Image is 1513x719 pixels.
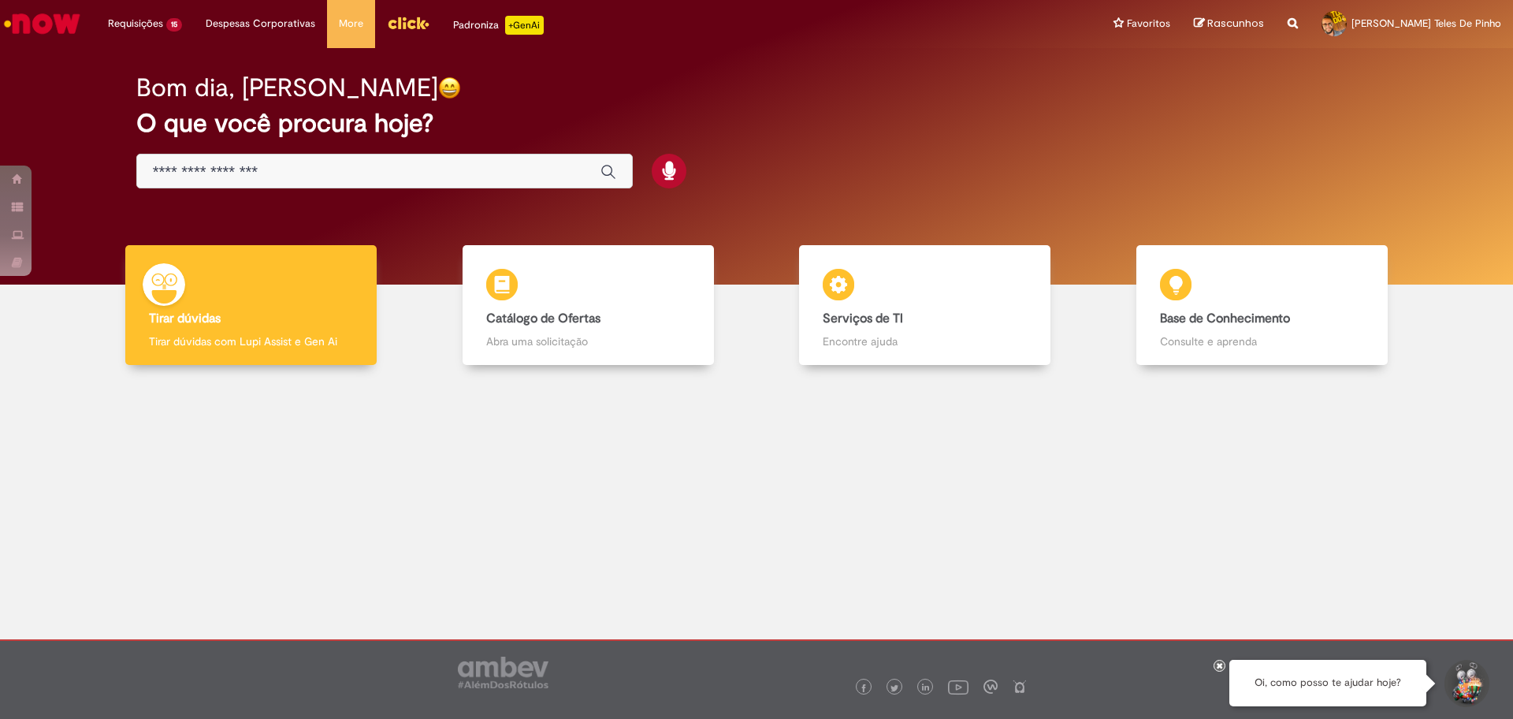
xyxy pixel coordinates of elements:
span: More [339,16,363,32]
span: [PERSON_NAME] Teles De Pinho [1351,17,1501,30]
a: Catálogo de Ofertas Abra uma solicitação [420,245,757,366]
span: Despesas Corporativas [206,16,315,32]
img: ServiceNow [2,8,83,39]
p: Consulte e aprenda [1160,333,1364,349]
button: Iniciar Conversa de Suporte [1442,660,1489,707]
img: logo_footer_naosei.png [1013,680,1027,694]
a: Tirar dúvidas Tirar dúvidas com Lupi Assist e Gen Ai [83,245,420,366]
a: Base de Conhecimento Consulte e aprenda [1094,245,1431,366]
p: Encontre ajuda [823,333,1027,349]
p: +GenAi [505,16,544,35]
img: logo_footer_facebook.png [860,684,868,692]
b: Base de Conhecimento [1160,311,1290,326]
span: 15 [166,18,182,32]
img: logo_footer_workplace.png [983,680,998,694]
h2: O que você procura hoje? [136,110,1377,137]
p: Tirar dúvidas com Lupi Assist e Gen Ai [149,333,353,349]
b: Catálogo de Ofertas [486,311,600,326]
h2: Bom dia, [PERSON_NAME] [136,74,438,102]
img: logo_footer_linkedin.png [922,684,930,693]
span: Requisições [108,16,163,32]
img: logo_footer_youtube.png [948,676,968,697]
img: click_logo_yellow_360x200.png [387,11,429,35]
a: Rascunhos [1194,17,1264,32]
img: logo_footer_ambev_rotulo_gray.png [458,657,548,688]
div: Oi, como posso te ajudar hoje? [1229,660,1426,706]
div: Padroniza [453,16,544,35]
p: Abra uma solicitação [486,333,690,349]
span: Favoritos [1127,16,1170,32]
img: logo_footer_twitter.png [890,684,898,692]
b: Tirar dúvidas [149,311,221,326]
img: happy-face.png [438,76,461,99]
b: Serviços de TI [823,311,903,326]
span: Rascunhos [1207,16,1264,31]
a: Serviços de TI Encontre ajuda [756,245,1094,366]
